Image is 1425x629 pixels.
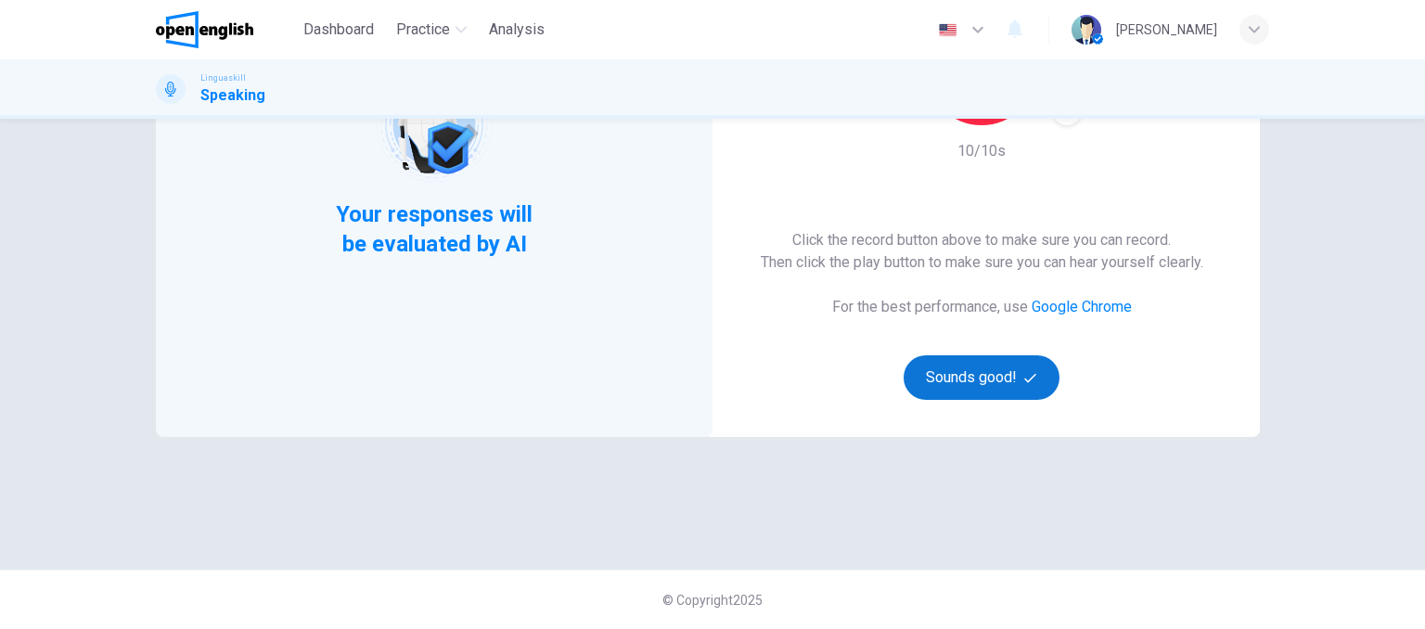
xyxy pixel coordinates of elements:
button: Sounds good! [904,355,1059,400]
div: [PERSON_NAME] [1116,19,1217,41]
h1: Speaking [200,84,265,107]
button: Analysis [481,13,552,46]
h6: 10/10s [957,140,1006,162]
img: robot icon [375,66,493,184]
span: Your responses will be evaluated by AI [322,199,547,259]
a: Google Chrome [1032,298,1132,315]
img: OpenEnglish logo [156,11,253,48]
span: Practice [396,19,450,41]
button: Practice [389,13,474,46]
span: Linguaskill [200,71,246,84]
button: Dashboard [296,13,381,46]
a: OpenEnglish logo [156,11,296,48]
img: Profile picture [1072,15,1101,45]
img: en [936,23,959,37]
span: Analysis [489,19,545,41]
h6: Click the record button above to make sure you can record. Then click the play button to make sur... [761,229,1203,274]
span: Dashboard [303,19,374,41]
span: © Copyright 2025 [662,593,763,608]
h6: For the best performance, use [832,296,1132,318]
